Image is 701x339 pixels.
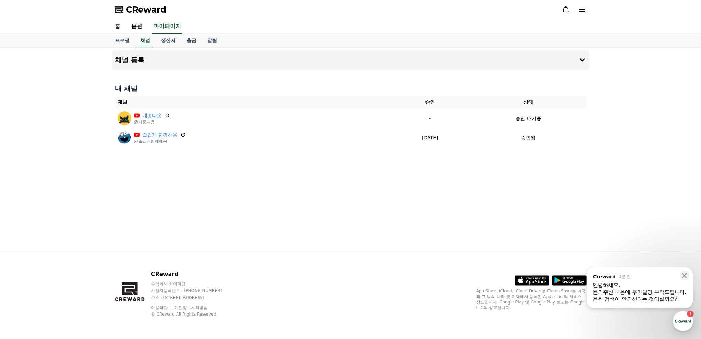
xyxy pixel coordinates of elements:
[142,131,178,139] a: 즐겁개 함께해옹
[151,311,235,317] p: © CReward All Rights Reserved.
[174,305,208,310] a: 개인정보처리방침
[109,34,135,47] a: 프로필
[151,281,235,287] p: 주식회사 와이피랩
[109,19,126,34] a: 홈
[118,131,131,144] img: 즐겁개 함께해옹
[112,50,589,70] button: 채널 등록
[521,134,535,141] p: 승인됨
[126,4,167,15] span: CReward
[152,19,182,34] a: 마이페이지
[138,34,153,47] a: 채널
[151,288,235,293] p: 사업자등록번호 : [PHONE_NUMBER]
[126,19,148,34] a: 음원
[115,83,587,93] h4: 내 채널
[151,270,235,278] p: CReward
[115,56,145,64] h4: 채널 등록
[476,288,587,310] p: App Store, iCloud, iCloud Drive 및 iTunes Store는 미국과 그 밖의 나라 및 지역에서 등록된 Apple Inc.의 서비스 상표입니다. Goo...
[515,115,541,122] p: 승인 대기중
[392,134,468,141] p: [DATE]
[142,112,162,119] a: 개좋다옹
[134,139,186,144] p: @즐겁개함께해옹
[392,115,468,122] p: -
[118,111,131,125] img: 개좋다옹
[115,4,167,15] a: CReward
[470,96,586,109] th: 상태
[115,96,390,109] th: 채널
[389,96,470,109] th: 승인
[134,119,170,125] p: @개좋다옹
[151,305,173,310] a: 이용약관
[202,34,222,47] a: 알림
[156,34,181,47] a: 정산서
[181,34,202,47] a: 출금
[151,295,235,300] p: 주소 : [STREET_ADDRESS]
